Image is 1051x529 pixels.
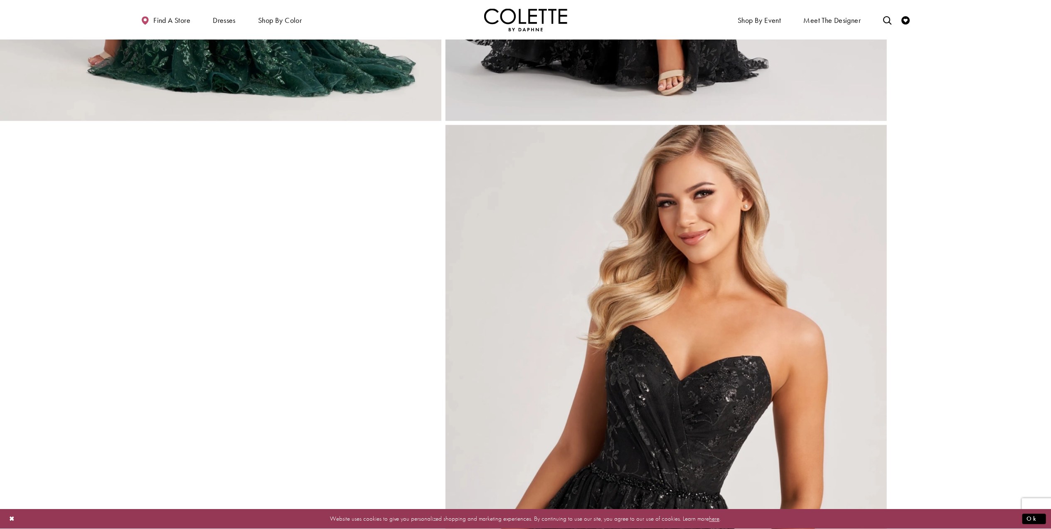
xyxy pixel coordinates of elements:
[802,8,863,31] a: Meet the designer
[804,16,861,25] span: Meet the designer
[153,16,190,25] span: Find a store
[258,16,302,25] span: Shop by color
[736,8,783,31] span: Shop By Event
[484,8,567,31] a: Visit Home Page
[60,514,991,525] p: Website uses cookies to give you personalized shopping and marketing experiences. By continuing t...
[881,8,893,31] a: Toggle search
[1022,514,1046,524] button: Submit Dialog
[139,8,192,31] a: Find a store
[484,8,567,31] img: Colette by Daphne
[211,8,238,31] span: Dresses
[213,16,236,25] span: Dresses
[5,512,19,527] button: Close Dialog
[256,8,304,31] span: Shop by color
[899,8,912,31] a: Check Wishlist
[709,515,720,523] a: here
[738,16,781,25] span: Shop By Event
